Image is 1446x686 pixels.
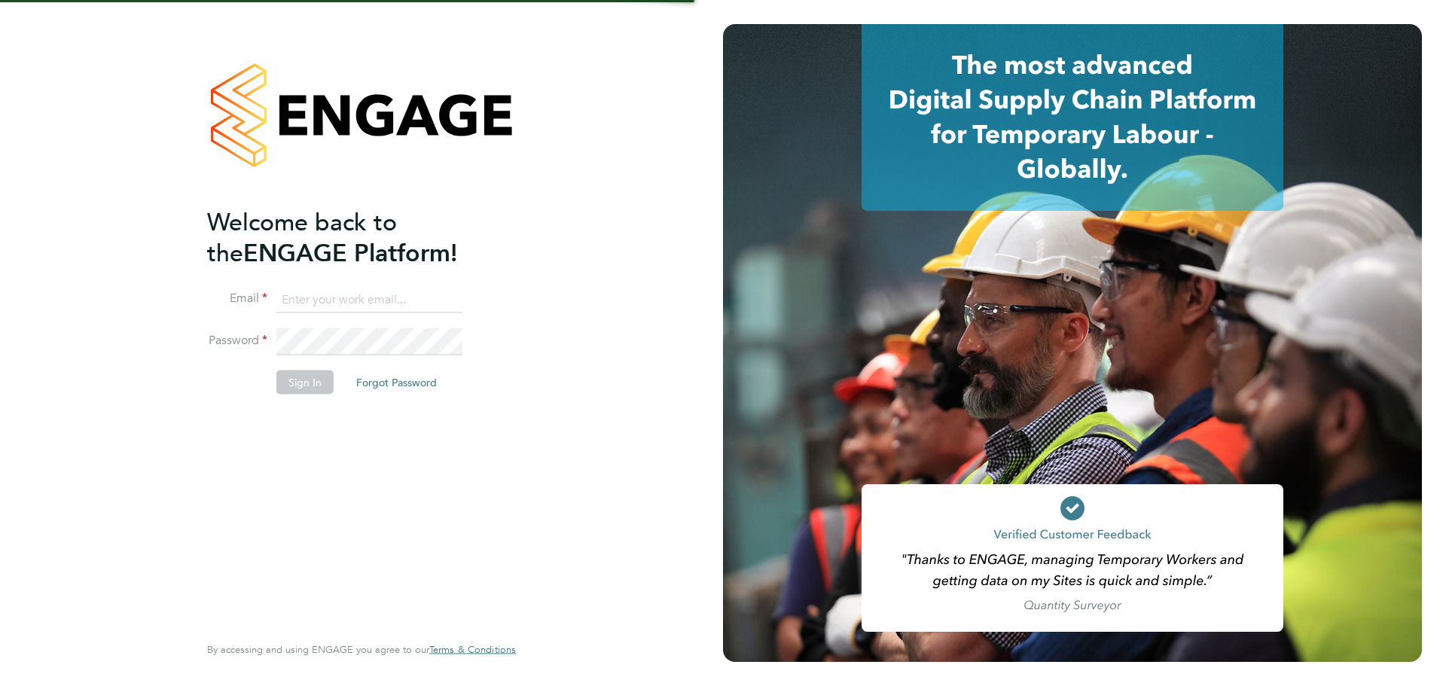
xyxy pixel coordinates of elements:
label: Password [207,333,267,349]
button: Sign In [276,370,334,395]
span: Welcome back to the [207,207,397,267]
span: By accessing and using ENGAGE you agree to our [207,643,516,656]
span: Terms & Conditions [429,643,516,656]
h2: ENGAGE Platform! [207,206,501,268]
label: Email [207,291,267,306]
input: Enter your work email... [276,286,462,313]
a: Terms & Conditions [429,644,516,656]
button: Forgot Password [344,370,449,395]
